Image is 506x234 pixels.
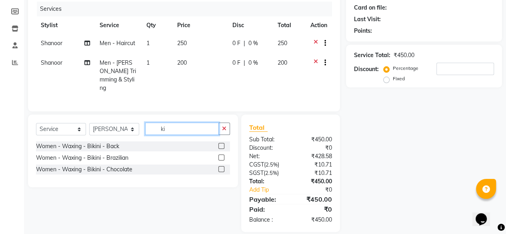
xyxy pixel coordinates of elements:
span: 200 [278,59,287,66]
span: CGST [249,161,264,168]
div: Women - Waxing - Bikini - Back [36,142,119,151]
div: Net: [243,152,291,161]
div: ( ) [243,161,291,169]
th: Total [273,16,306,34]
div: ₹0 [298,186,338,194]
div: Last Visit: [354,15,381,24]
div: Sub Total: [243,135,291,144]
span: 250 [278,40,287,47]
div: Balance : [243,216,291,224]
span: SGST [249,169,264,176]
div: ( ) [243,169,291,177]
span: 0 F [232,59,240,67]
div: Points: [354,27,372,35]
div: ₹450.00 [290,177,338,186]
span: Total [249,123,268,132]
th: Price [172,16,228,34]
div: Paid: [243,204,291,214]
label: Percentage [393,65,418,72]
input: Search or Scan [145,123,219,135]
div: Discount: [354,65,379,73]
div: ₹428.58 [290,152,338,161]
span: 250 [177,40,187,47]
div: ₹450.00 [290,216,338,224]
th: Stylist [36,16,95,34]
span: Men - Haircut [100,40,135,47]
th: Qty [142,16,172,34]
iframe: chat widget [472,202,498,226]
div: Services [37,2,338,16]
div: ₹10.71 [290,161,338,169]
div: Women - Waxing - Bikini - Brazilian [36,154,128,162]
span: 200 [177,59,187,66]
th: Disc [228,16,273,34]
th: Service [95,16,142,34]
span: 2.5% [266,161,278,168]
div: Total: [243,177,291,186]
a: Add Tip [243,186,298,194]
div: ₹450.00 [394,51,414,59]
div: ₹450.00 [290,135,338,144]
span: 1 [146,40,150,47]
div: ₹0 [290,144,338,152]
span: Men - [PERSON_NAME] Trimming & Styling [100,59,136,91]
div: Payable: [243,194,291,204]
div: ₹0 [290,204,338,214]
div: Discount: [243,144,291,152]
span: | [244,59,245,67]
div: ₹10.71 [290,169,338,177]
span: | [244,39,245,48]
span: 0 % [248,39,258,48]
th: Action [306,16,332,34]
span: 1 [146,59,150,66]
div: Service Total: [354,51,390,59]
div: ₹450.00 [290,194,338,204]
span: Shanoor [41,40,62,47]
div: Card on file: [354,4,387,12]
span: 0 % [248,59,258,67]
span: Shanoor [41,59,62,66]
div: Women - Waxing - Bikini - Chocolate [36,165,132,174]
span: 2.5% [265,170,277,176]
label: Fixed [393,75,405,82]
span: 0 F [232,39,240,48]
